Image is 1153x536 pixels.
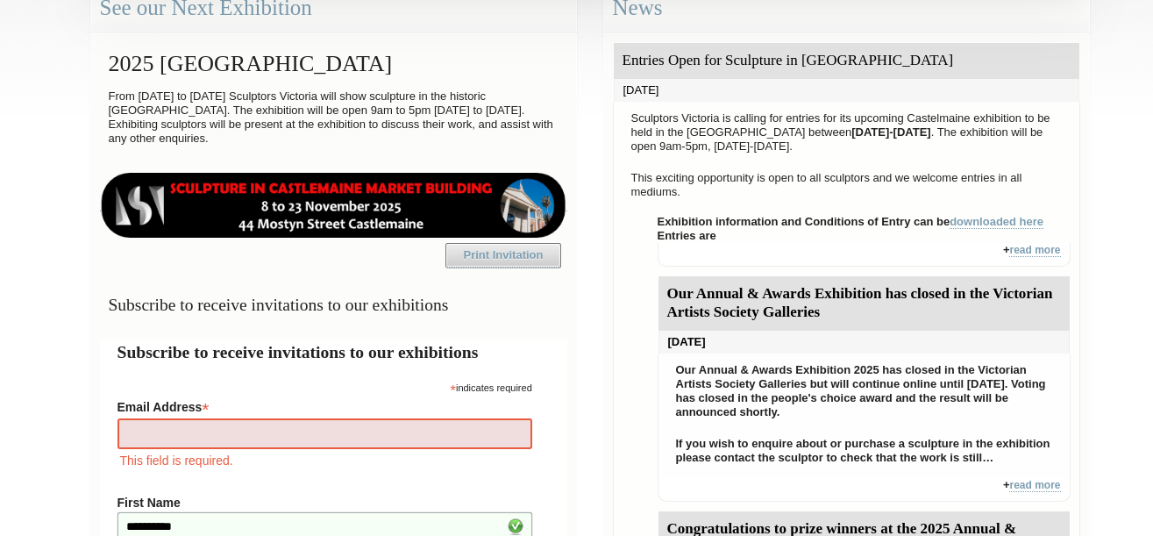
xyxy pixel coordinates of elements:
[1009,244,1060,257] a: read more
[117,339,550,365] h2: Subscribe to receive invitations to our exhibitions
[658,276,1070,331] div: Our Annual & Awards Exhibition has closed in the Victorian Artists Society Galleries
[117,395,532,416] label: Email Address
[667,432,1061,469] p: If you wish to enquire about or purchase a sculpture in the exhibition please contact the sculpto...
[445,243,561,268] a: Print Invitation
[950,215,1043,229] a: downloaded here
[100,85,567,150] p: From [DATE] to [DATE] Sculptors Victoria will show sculpture in the historic [GEOGRAPHIC_DATA]. T...
[100,288,567,322] h3: Subscribe to receive invitations to our exhibitions
[658,331,1070,354] div: [DATE]
[623,107,1071,158] p: Sculptors Victoria is calling for entries for its upcoming Castelmaine exhibition to be held in t...
[117,451,532,470] div: This field is required.
[100,173,567,238] img: castlemaine-ldrbd25v2.png
[100,42,567,85] h2: 2025 [GEOGRAPHIC_DATA]
[1009,479,1060,492] a: read more
[658,243,1071,267] div: +
[851,125,931,139] strong: [DATE]-[DATE]
[623,167,1071,204] p: This exciting opportunity is open to all sculptors and we welcome entries in all mediums.
[614,43,1079,79] div: Entries Open for Sculpture in [GEOGRAPHIC_DATA]
[117,496,532,510] label: First Name
[117,378,532,395] div: indicates required
[667,359,1061,424] p: Our Annual & Awards Exhibition 2025 has closed in the Victorian Artists Society Galleries but wil...
[614,79,1079,102] div: [DATE]
[658,478,1071,502] div: +
[658,215,1044,229] strong: Exhibition information and Conditions of Entry can be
